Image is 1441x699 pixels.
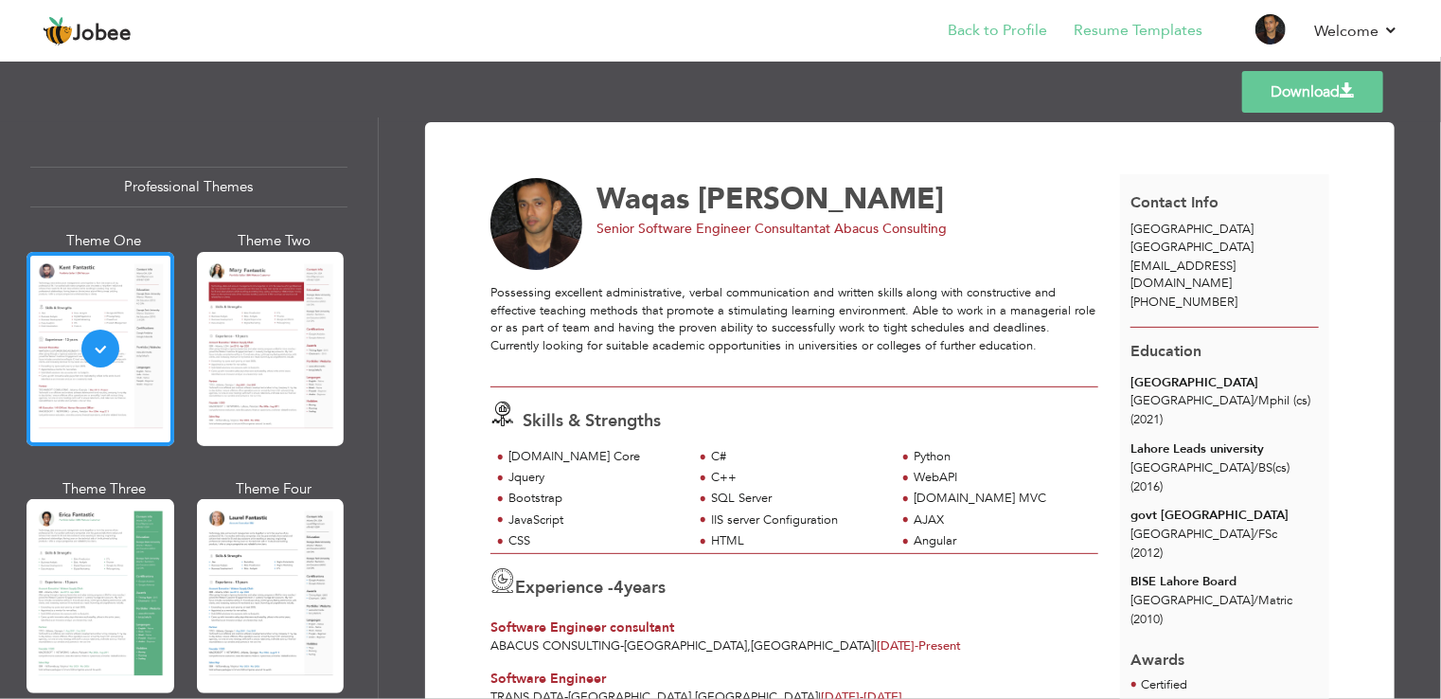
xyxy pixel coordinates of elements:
[73,24,132,45] span: Jobee
[620,637,624,654] span: -
[877,637,919,654] span: [DATE]
[201,479,348,499] div: Theme Four
[1130,294,1237,311] span: [PHONE_NUMBER]
[1255,14,1286,45] img: Profile Img
[877,637,962,654] span: Present
[30,231,178,251] div: Theme One
[698,179,944,219] span: [PERSON_NAME]
[596,179,689,219] span: Waqas
[1254,526,1258,543] span: /
[490,284,1098,372] div: Possessing excellent administrative, verbal communication and written skills along with construct...
[490,178,583,271] img: No image
[30,167,347,207] div: Professional Themes
[711,448,884,466] div: C#
[1130,440,1319,458] div: Lahore Leads university
[1254,592,1258,609] span: /
[948,20,1047,42] a: Back to Profile
[915,448,1088,466] div: Python
[1242,71,1383,113] a: Download
[1130,221,1254,238] span: [GEOGRAPHIC_DATA]
[711,532,884,550] div: HTML
[747,637,751,654] span: ,
[508,490,682,508] div: Bootstrap
[915,511,1088,529] div: AJAX
[614,576,666,600] label: years
[490,670,606,688] span: Software Engineer
[1130,545,1163,562] span: (2012)
[596,220,819,238] span: Senior Software Engineer Consultant
[916,637,919,654] span: -
[1130,507,1319,525] div: govt [GEOGRAPHIC_DATA]
[624,637,747,654] span: [GEOGRAPHIC_DATA]
[30,479,178,499] div: Theme Three
[508,532,682,550] div: CSS
[523,409,661,433] span: Skills & Strengths
[1130,392,1310,409] span: [GEOGRAPHIC_DATA] Mphil (cs)
[819,220,947,238] span: at Abacus Consulting
[1130,526,1277,543] span: [GEOGRAPHIC_DATA] FSc
[1130,573,1319,591] div: BISE Lahore Board
[1254,459,1258,476] span: /
[1130,239,1254,256] span: [GEOGRAPHIC_DATA]
[43,16,132,46] a: Jobee
[915,532,1088,550] div: Angular
[614,576,624,600] span: 4
[874,637,877,654] span: |
[711,511,884,529] div: IIS server Configuration
[201,231,348,251] div: Theme Two
[1130,341,1201,362] span: Education
[515,576,614,600] span: Experience -
[490,637,620,654] span: Abacus Consulting
[1130,592,1292,609] span: [GEOGRAPHIC_DATA] Matric
[43,16,73,46] img: jobee.io
[508,448,682,466] div: [DOMAIN_NAME] Core
[1130,258,1236,293] span: [EMAIL_ADDRESS][DOMAIN_NAME]
[1130,478,1163,495] span: (2016)
[711,469,884,487] div: C++
[508,511,682,529] div: JavaScript
[1314,20,1398,43] a: Welcome
[1130,374,1319,392] div: [GEOGRAPHIC_DATA]
[508,469,682,487] div: Jquery
[751,637,874,654] span: [GEOGRAPHIC_DATA]
[1130,411,1163,428] span: (2021)
[1141,676,1187,693] span: Certified
[915,490,1088,508] div: [DOMAIN_NAME] MVC
[1130,192,1219,213] span: Contact Info
[1254,392,1258,409] span: /
[1074,20,1202,42] a: Resume Templates
[711,490,884,508] div: SQL Server
[1130,636,1184,672] span: Awards
[1130,611,1163,628] span: (2010)
[490,618,674,636] span: Software Engineer consultant
[1130,459,1290,476] span: [GEOGRAPHIC_DATA] BS(cs)
[915,469,1088,487] div: WebAPI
